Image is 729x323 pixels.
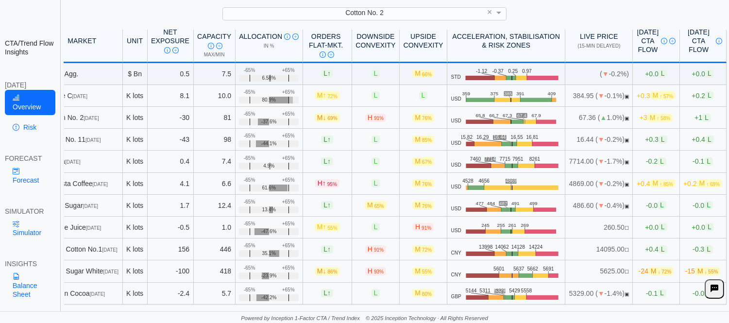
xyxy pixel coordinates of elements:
span: NO FEED: Live data feed not provided for this market. [625,269,629,274]
td: 98 [194,129,236,151]
span: (15-min delayed) [577,43,620,49]
td: 7714.00 ( -1.7%) [565,151,633,172]
span: [DATE] [65,159,80,165]
h2: CTA/Trend Flow Insights [5,39,55,56]
span: H [315,179,339,187]
span: M [412,136,434,144]
span: +0.4 [637,179,676,187]
td: 418 [194,260,236,282]
span: 67% [422,159,432,165]
td: Soft Agg. [41,63,123,85]
span: L [659,245,667,254]
span: Cotton No. 2 [345,9,384,17]
text: 4869 [506,179,517,184]
text: 16.81 [526,135,539,140]
span: L [705,223,714,231]
text: 14062 [495,244,509,250]
span: 55% [422,269,432,274]
span: 66% [422,72,432,77]
span: USD [451,140,461,146]
a: Balance Sheet [5,268,55,303]
text: 15.82 [460,135,473,140]
span: ↓ [323,267,326,275]
span: USD [451,228,461,234]
text: 66.7 [490,113,499,118]
span: L [372,136,380,144]
span: +0.4 [645,245,667,254]
span: +0.2 [683,179,722,187]
div: +65% [282,155,295,161]
text: -0.37 [492,69,504,74]
span: [DATE] [83,204,98,209]
div: Allocation [239,32,299,41]
text: 5691 [543,266,554,272]
span: ↑ 85% [660,182,673,187]
span: ▼ [598,157,605,165]
td: -43 [148,129,194,151]
span: in % [264,43,274,49]
span: OPEN: Market session is currently open. [625,137,629,143]
span: M [697,179,722,187]
span: 6.58% [262,75,276,81]
span: M [412,267,434,275]
text: 7951 [512,156,524,162]
div: -65% [244,89,255,95]
div: +65% [282,68,295,73]
span: -0.2 [646,157,666,166]
th: Downside Convexity [352,20,400,63]
span: M [412,179,434,187]
text: 13998 [479,244,493,250]
span: ↑ [323,223,326,231]
td: 486.60 ( -0.4%) [565,195,633,217]
th: Unit [123,20,148,63]
td: 16.44 ( -0.2%) [565,129,633,151]
span: [DATE] [84,116,99,121]
text: 0.25 [508,69,518,74]
img: Info [164,47,170,53]
span: ▲ [600,114,607,121]
span: 91% [374,116,384,121]
text: 375 [491,91,499,96]
a: Overview [5,90,55,115]
td: K lots [123,85,148,107]
td: 384.95 ( -0.1%) [565,85,633,107]
div: -65% [244,177,255,183]
div: Orange Juice [46,223,119,232]
text: 8261 [529,156,540,162]
text: 255 [498,222,506,228]
span: +0.4 [692,136,713,144]
span: ↑ [327,157,331,165]
div: Robusta Coffee [46,179,119,188]
td: 5625.00 [565,260,633,282]
img: Read More [328,51,334,58]
div: Maximum Capacity [197,23,231,50]
span: L [658,157,666,166]
span: 72% [328,94,338,99]
td: 4869.00 ( -0.2%) [565,173,633,195]
div: Net Exposure [151,28,189,54]
span: 91% [374,247,384,253]
td: 0.5 [148,63,194,85]
td: 8.1 [148,85,194,107]
div: [DATE] CTA Flow [637,28,676,54]
span: 61.6% [262,185,276,191]
span: [DATE] [86,225,101,231]
div: White Sugar [46,201,119,210]
img: Info [208,43,214,49]
span: M [315,223,340,231]
span: ▼ [598,180,605,187]
span: × [487,8,492,17]
text: 67.3 [504,113,513,118]
text: -1.12 [476,69,488,74]
span: L [659,69,667,78]
span: USD [451,162,461,168]
span: OPEN: Market session is currently open. [625,159,629,165]
span: [DATE] [72,94,87,99]
span: ↓ 72% [658,269,672,274]
span: ↑ [327,70,331,78]
span: 76% [422,182,432,187]
img: Read More [172,47,179,53]
div: CZCE Cotton No.1 [46,245,119,254]
span: +0.3 [637,91,676,100]
span: +0.3 [645,136,667,144]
